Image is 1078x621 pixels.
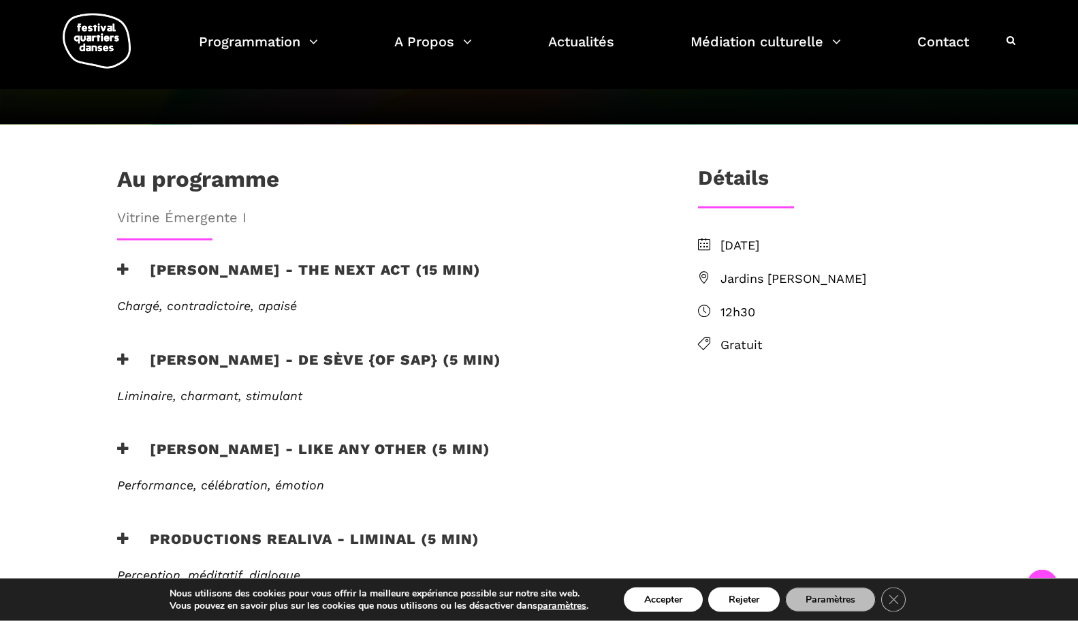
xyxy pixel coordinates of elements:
a: Programmation [199,30,318,70]
h3: Détails [698,166,769,200]
h3: [PERSON_NAME] - the next act (15 min) [117,261,481,295]
button: paramètres [537,600,586,612]
a: Médiation culturelle [691,30,841,70]
em: Performance, célébration, émotion [117,478,324,492]
span: Jardins [PERSON_NAME] [720,269,962,289]
span: Gratuit [720,335,962,355]
a: Contact [917,30,969,70]
p: Vous pouvez en savoir plus sur les cookies que nous utilisons ou les désactiver dans . [170,600,588,612]
button: Paramètres [785,588,876,612]
span: 12h30 [720,303,962,322]
a: A Propos [394,30,472,70]
em: Chargé, contradictoire, apaisé [117,299,297,313]
button: Rejeter [708,588,780,612]
em: Perception, méditatif, dialogue [117,568,300,582]
h3: [PERSON_NAME] - Like any other (5 min) [117,440,490,474]
em: Liminaire, charmant, stimulant [117,389,302,403]
span: [DATE] [720,236,962,256]
p: Nous utilisons des cookies pour vous offrir la meilleure expérience possible sur notre site web. [170,588,588,600]
img: logo-fqd-med [63,14,131,69]
span: Vitrine Émergente I [117,207,654,228]
a: Actualités [548,30,614,70]
button: Close GDPR Cookie Banner [881,588,906,612]
h3: [PERSON_NAME] - de sève {of sap} (5 min) [117,351,501,385]
h1: Au programme [117,166,279,200]
button: Accepter [624,588,703,612]
h3: Productions Realiva - Liminal (5 min) [117,530,479,564]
